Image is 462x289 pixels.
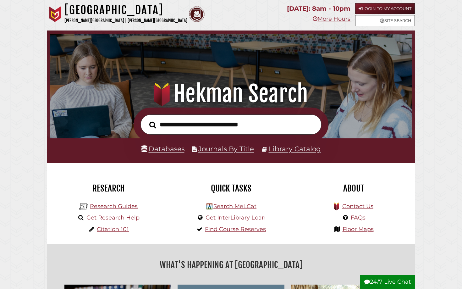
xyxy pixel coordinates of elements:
a: Search MeLCat [213,203,256,210]
a: FAQs [351,214,366,221]
h2: Quick Tasks [174,183,288,194]
img: Calvin Theological Seminary [189,6,205,22]
a: Login to My Account [355,3,415,14]
a: Get InterLibrary Loan [206,214,266,221]
a: Citation 101 [97,226,129,233]
h2: Research [52,183,165,194]
p: [PERSON_NAME][GEOGRAPHIC_DATA] | [PERSON_NAME][GEOGRAPHIC_DATA] [64,17,187,24]
a: More Hours [313,15,350,22]
a: Journals By Title [198,145,254,153]
h2: About [297,183,410,194]
img: Hekman Library Logo [79,202,88,211]
a: Contact Us [342,203,373,210]
a: Get Research Help [86,214,140,221]
a: Site Search [355,15,415,26]
a: Floor Maps [343,226,374,233]
i: Search [149,121,156,129]
img: Calvin University [47,6,63,22]
img: Hekman Library Logo [206,203,212,209]
a: Research Guides [90,203,138,210]
h1: [GEOGRAPHIC_DATA] [64,3,187,17]
a: Library Catalog [269,145,321,153]
h1: Hekman Search [57,80,405,108]
h2: What's Happening at [GEOGRAPHIC_DATA] [52,258,410,272]
a: Databases [141,145,184,153]
a: Find Course Reserves [205,226,266,233]
p: [DATE]: 8am - 10pm [287,3,350,14]
button: Search [146,119,159,130]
